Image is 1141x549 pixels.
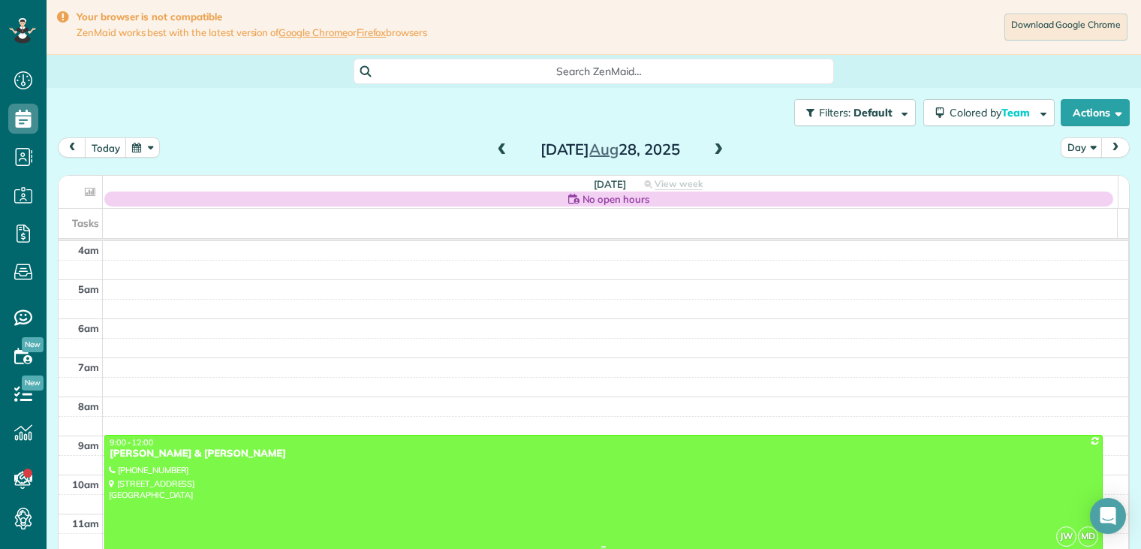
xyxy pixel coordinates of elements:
[22,337,44,352] span: New
[109,448,1098,460] div: [PERSON_NAME] & [PERSON_NAME]
[923,99,1055,126] button: Colored byTeam
[819,106,850,119] span: Filters:
[78,322,99,334] span: 6am
[583,192,650,207] span: No open hours
[1090,498,1126,534] div: Open Intercom Messenger
[1056,526,1076,547] span: JW
[853,106,893,119] span: Default
[357,26,387,38] a: Firefox
[950,106,1035,119] span: Colored by
[78,439,99,451] span: 9am
[78,283,99,295] span: 5am
[72,217,99,229] span: Tasks
[72,517,99,529] span: 11am
[72,478,99,490] span: 10am
[22,376,44,391] span: New
[77,11,427,23] strong: Your browser is not compatible
[1101,137,1130,158] button: next
[794,99,916,126] button: Filters: Default
[1078,526,1098,547] span: MD
[85,137,127,158] button: today
[516,141,704,158] h2: [DATE] 28, 2025
[77,26,427,39] span: ZenMaid works best with the latest version of or browsers
[110,437,153,448] span: 9:00 - 12:00
[589,140,619,158] span: Aug
[655,178,703,190] span: View week
[78,244,99,256] span: 4am
[787,99,916,126] a: Filters: Default
[1004,14,1127,41] a: Download Google Chrome
[78,361,99,373] span: 7am
[594,178,626,190] span: [DATE]
[1061,99,1130,126] button: Actions
[78,400,99,412] span: 8am
[278,26,348,38] a: Google Chrome
[1001,106,1032,119] span: Team
[1061,137,1103,158] button: Day
[58,137,86,158] button: prev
